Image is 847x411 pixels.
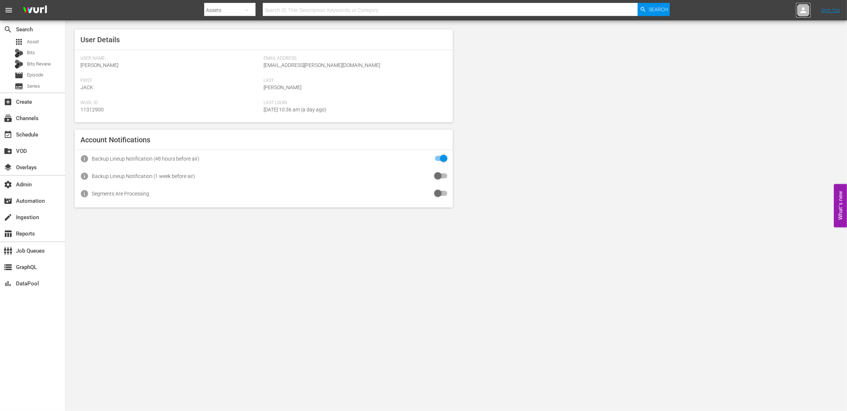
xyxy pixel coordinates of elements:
[15,82,23,91] span: Series
[264,62,380,68] span: [EMAIL_ADDRESS][PERSON_NAME][DOMAIN_NAME]
[15,71,23,80] span: Episode
[80,62,118,68] span: [PERSON_NAME]
[264,84,301,90] span: [PERSON_NAME]
[92,191,149,197] div: Segments Are Processing
[4,98,12,106] span: Create
[649,3,668,16] span: Search
[4,114,12,123] span: Channels
[80,135,150,144] span: Account Notifications
[4,25,12,34] span: Search
[92,173,195,179] div: Backup Lineup Notification (1 week before air)
[4,130,12,139] span: Schedule
[27,49,35,56] span: Bits
[4,213,12,222] span: Ingestion
[92,156,199,162] div: Backup Lineup Notification (48 hours before air)
[15,37,23,46] span: Asset
[4,180,12,189] span: Admin
[80,154,89,163] span: info
[4,147,12,155] span: VOD
[264,100,443,106] span: Last Login
[80,56,260,62] span: User Name:
[27,38,39,46] span: Asset
[27,60,51,68] span: Bits Review
[80,78,260,84] span: First
[4,163,12,172] span: Overlays
[80,84,93,90] span: Jack
[15,49,23,58] div: Bits
[27,71,43,79] span: Episode
[638,3,670,16] button: Search
[27,83,40,90] span: Series
[264,107,326,112] span: [DATE] 10:36 am (a day ago)
[264,56,443,62] span: Email Address:
[4,197,12,205] span: Automation
[80,172,89,181] span: info
[80,35,120,44] span: User Details
[834,184,847,227] button: Open Feedback Widget
[17,2,52,19] img: ans4CAIJ8jUAAAAAAAAAAAAAAAAAAAAAAAAgQb4GAAAAAAAAAAAAAAAAAAAAAAAAJMjXAAAAAAAAAAAAAAAAAAAAAAAAgAT5G...
[4,6,13,15] span: menu
[821,7,840,13] a: Sign Out
[80,189,89,198] span: info
[264,78,443,84] span: Last
[4,246,12,255] span: Job Queues
[80,107,104,112] span: 11312900
[4,229,12,238] span: Reports
[15,60,23,68] div: Bits Review
[4,279,12,288] span: DataPool
[80,100,260,106] span: Wurl Id
[4,263,12,272] span: GraphQL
